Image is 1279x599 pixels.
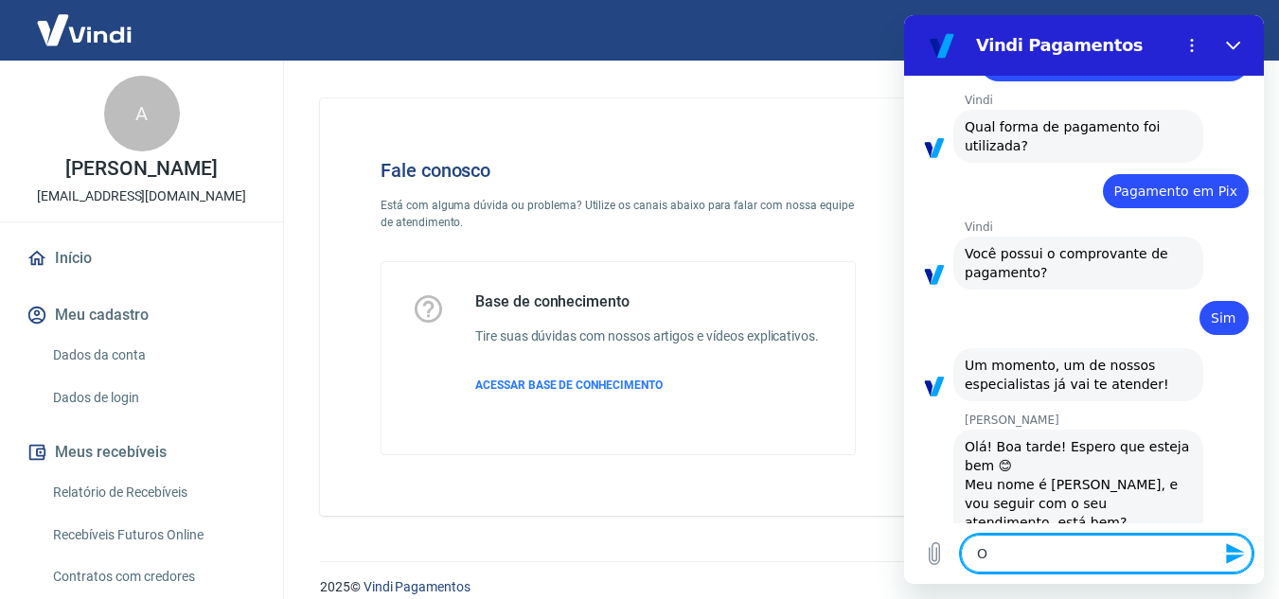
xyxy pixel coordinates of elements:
[45,379,260,417] a: Dados de login
[23,1,146,59] img: Vindi
[23,294,260,336] button: Meu cadastro
[45,336,260,375] a: Dados da conta
[364,579,471,594] a: Vindi Pagamentos
[57,520,348,557] textarea: O
[45,473,260,512] a: Relatório de Recebíveis
[904,15,1264,584] iframe: Janela de mensagens
[45,557,260,596] a: Contratos com credores
[381,159,856,182] h4: Fale conosco
[381,197,856,231] p: Está com alguma dúvida ou problema? Utilize os canais abaixo para falar com nossa equipe de atend...
[311,520,348,557] button: Enviar mensagem
[475,379,663,392] span: ACESSAR BASE DE CONHECIMENTO
[901,129,1189,381] img: Fale conosco
[65,159,217,179] p: [PERSON_NAME]
[23,238,260,279] a: Início
[1188,13,1256,48] button: Sair
[23,432,260,473] button: Meus recebíveis
[475,377,819,394] a: ACESSAR BASE DE CONHECIMENTO
[475,292,819,311] h5: Base de conhecimento
[475,326,819,346] h6: Tire suas dúvidas com nossos artigos e vídeos explicativos.
[104,76,180,151] div: A
[45,516,260,555] a: Recebíveis Futuros Online
[61,422,288,573] div: Olá! Boa tarde! Espero que esteja bem 😊 Meu nome é [PERSON_NAME], e vou seguir com o seu atendime...
[320,577,1234,597] p: 2025 ©
[11,520,49,557] button: Carregar arquivo
[37,186,246,206] p: [EMAIL_ADDRESS][DOMAIN_NAME]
